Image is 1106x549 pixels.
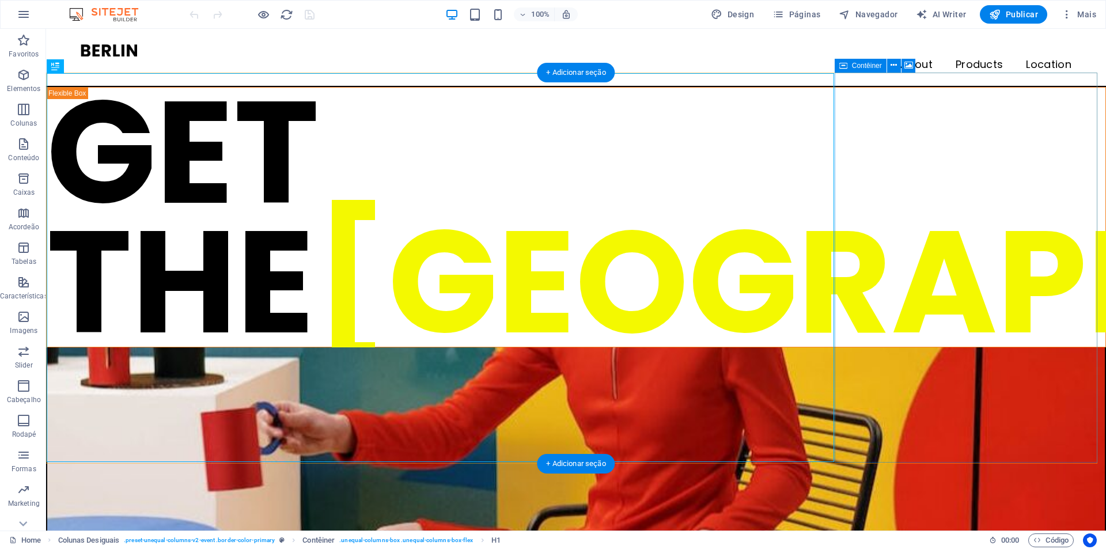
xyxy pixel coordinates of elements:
span: Design [711,9,754,20]
div: + Adicionar seção [537,63,615,82]
button: reload [279,7,293,21]
p: Imagens [10,326,37,335]
p: Tabelas [12,257,36,266]
button: Mais [1056,5,1101,24]
button: Código [1028,533,1074,547]
span: AI Writer [916,9,966,20]
p: Rodapé [12,430,36,439]
p: Slider [15,361,33,370]
span: Mais [1061,9,1096,20]
div: Design (Ctrl+Alt+Y) [706,5,759,24]
button: Clique aqui para sair do modo de visualização e continuar editando [256,7,270,21]
nav: breadcrumb [58,533,501,547]
i: Ao redimensionar, ajusta automaticamente o nível de zoom para caber no dispositivo escolhido. [561,9,571,20]
p: Acordeão [9,222,39,232]
span: . unequal-columns-box .unequal-columns-box-flex [339,533,473,547]
span: Navegador [839,9,897,20]
i: Este elemento é uma predefinição personalizável [279,537,285,543]
p: Cabeçalho [7,395,41,404]
span: : [1009,536,1011,544]
p: Formas [12,464,36,474]
span: Clique para selecionar. Clique duas vezes para editar [58,533,120,547]
button: Páginas [768,5,825,24]
span: Clique para selecionar. Clique duas vezes para editar [302,533,335,547]
p: Conteúdo [8,153,39,162]
button: AI Writer [911,5,971,24]
span: Páginas [772,9,820,20]
span: 00 00 [1001,533,1019,547]
button: Publicar [980,5,1047,24]
span: . preset-unequal-columns-v2-event .border-color-primary [124,533,275,547]
p: Marketing [8,499,40,508]
a: Clique para cancelar a seleção. Clique duas vezes para abrir as Páginas [9,533,41,547]
p: Favoritos [9,50,39,59]
p: Elementos [7,84,40,93]
img: Editor Logo [66,7,153,21]
p: Caixas [13,188,35,197]
span: Clique para selecionar. Clique duas vezes para editar [491,533,501,547]
span: Publicar [989,9,1038,20]
button: Navegador [834,5,902,24]
button: 100% [514,7,555,21]
span: Código [1033,533,1069,547]
p: Colunas [10,119,37,128]
i: Recarregar página [280,8,293,21]
button: Usercentrics [1083,533,1097,547]
button: Design [706,5,759,24]
span: Contêiner [852,62,882,69]
h6: 100% [531,7,550,21]
div: + Adicionar seção [537,454,615,474]
h6: Tempo de sessão [989,533,1020,547]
